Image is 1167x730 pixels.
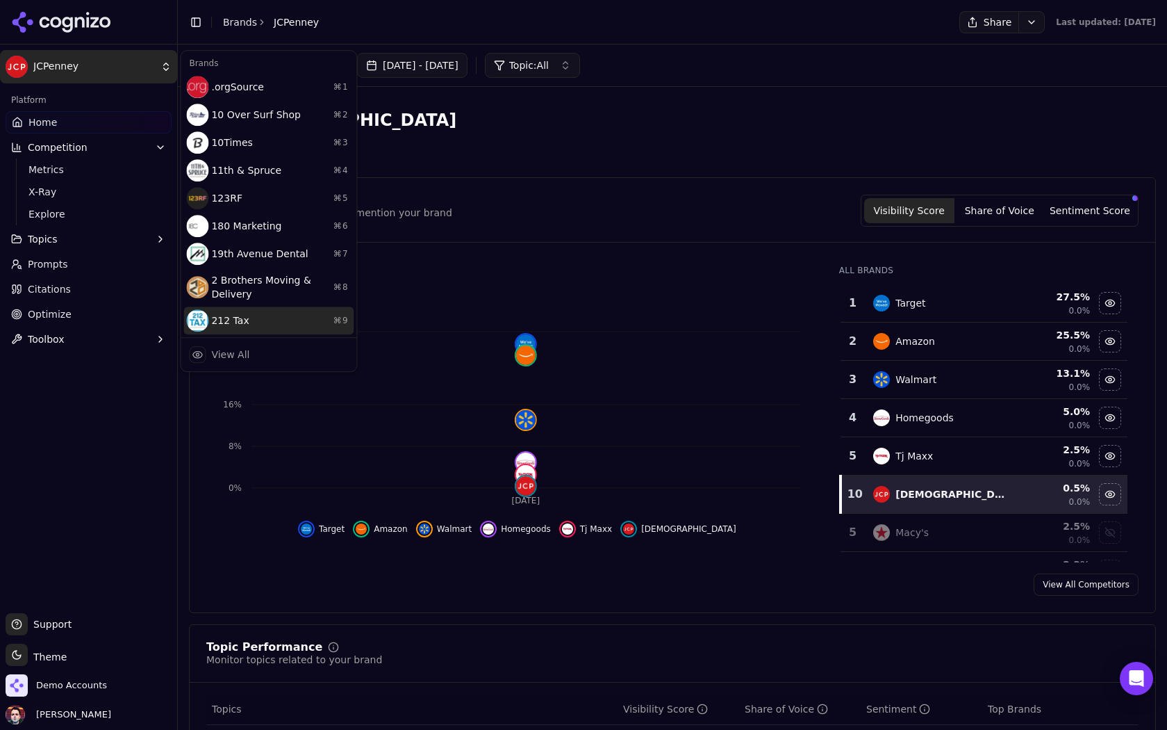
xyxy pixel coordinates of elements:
span: ⌘ 1 [333,81,349,92]
div: 123RF [183,184,354,212]
div: View All [211,348,249,362]
span: ⌘ 9 [333,315,349,326]
img: 11th & Spruce [186,159,208,181]
div: 11th & Spruce [183,156,354,184]
img: 10Times [186,131,208,154]
span: ⌘ 3 [333,137,349,148]
span: ⌘ 5 [333,193,349,204]
span: ⌘ 7 [333,248,349,259]
img: 19th Avenue Dental [186,243,208,265]
span: ⌘ 2 [333,109,349,120]
div: 10Times [183,129,354,156]
img: 10 Over Surf Shop [186,104,208,126]
div: .orgSource [183,73,354,101]
span: ⌘ 8 [333,282,349,293]
div: 19th Avenue Dental [183,240,354,268]
img: .orgSource [186,76,208,98]
div: 2 Brothers Moving & Delivery [183,268,354,307]
div: 180 Marketing [183,212,354,240]
img: 2 Brothers Moving & Delivery [186,276,208,298]
span: ⌘ 4 [333,165,349,176]
div: Current brand: JCPenney [180,50,357,372]
img: 123RF [186,187,208,209]
div: Brands [183,54,354,73]
img: 212 Tax [186,309,208,332]
img: 180 Marketing [186,215,208,237]
span: ⌘ 6 [333,220,349,232]
div: 212 Tax [183,307,354,334]
div: 10 Over Surf Shop [183,101,354,129]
